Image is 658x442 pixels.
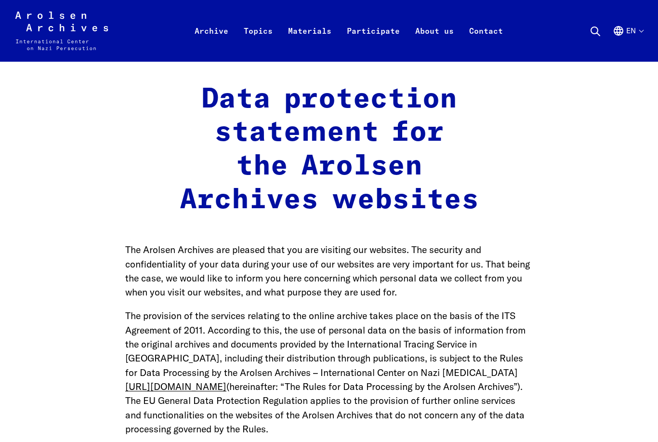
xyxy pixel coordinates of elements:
[613,25,643,60] button: English, language selection
[187,23,236,62] a: Archive
[180,85,479,214] strong: Data protection statement for the Arolsen Archives websites
[125,242,533,299] p: The Arolsen Archives are pleased that you are visiting our websites. The security and confidentia...
[280,23,339,62] a: Materials
[125,308,533,436] p: The provision of the services relating to the online archive takes place on the basis of the ITS ...
[236,23,280,62] a: Topics
[339,23,408,62] a: Participate
[125,380,226,392] a: [URL][DOMAIN_NAME]
[187,12,511,50] nav: Primary
[408,23,461,62] a: About us
[461,23,511,62] a: Contact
